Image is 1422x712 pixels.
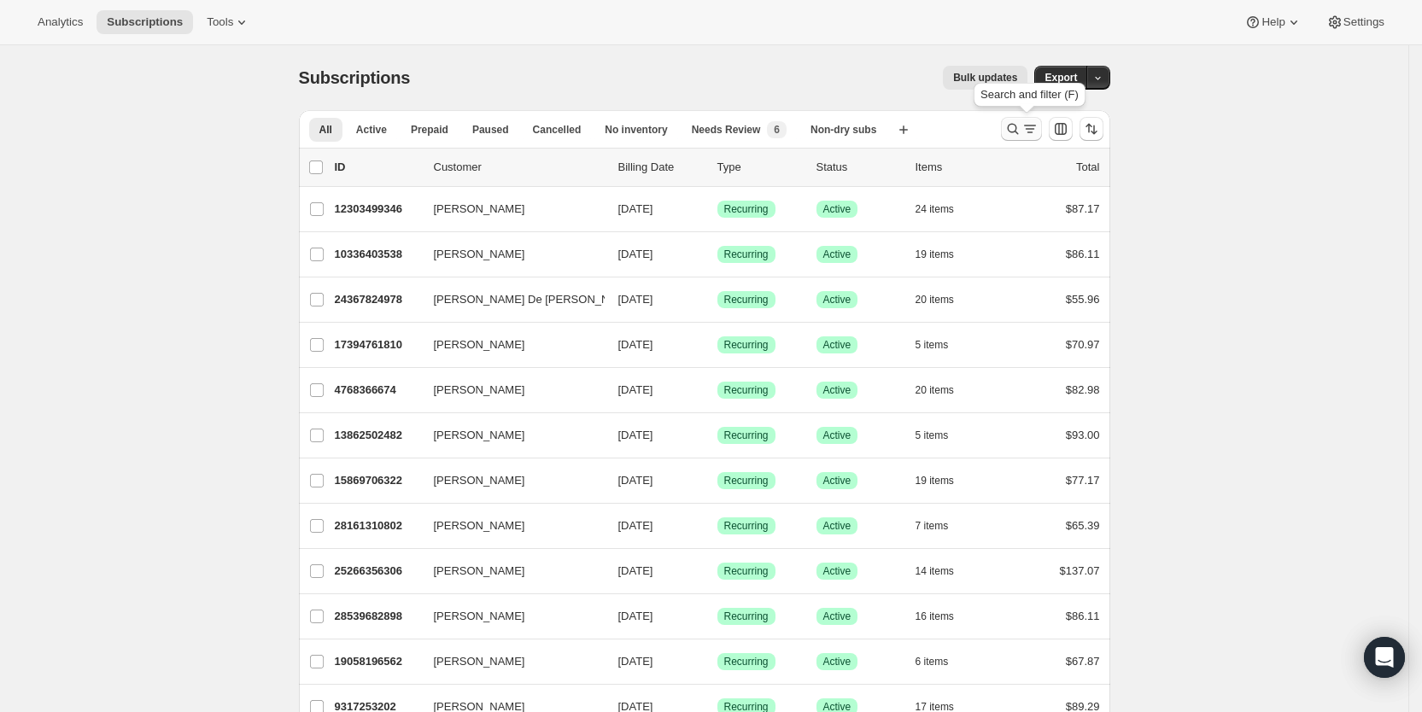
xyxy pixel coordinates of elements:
[1066,338,1100,351] span: $70.97
[424,241,594,268] button: [PERSON_NAME]
[724,383,769,397] span: Recurring
[1066,293,1100,306] span: $55.96
[1261,15,1284,29] span: Help
[434,382,525,399] span: [PERSON_NAME]
[618,248,653,260] span: [DATE]
[335,469,1100,493] div: 15869706322[PERSON_NAME][DATE]SuccessRecurringSuccessActive19 items$77.17
[299,68,411,87] span: Subscriptions
[424,376,594,404] button: [PERSON_NAME]
[916,469,973,493] button: 19 items
[1001,117,1042,141] button: Search and filter results
[916,248,954,261] span: 19 items
[916,519,949,533] span: 7 items
[724,610,769,623] span: Recurring
[916,559,973,583] button: 14 items
[724,564,769,578] span: Recurring
[810,123,876,137] span: Non-dry subs
[724,655,769,668] span: Recurring
[335,423,1100,447] div: 13862502482[PERSON_NAME][DATE]SuccessRecurringSuccessActive5 items$93.00
[823,293,851,306] span: Active
[424,603,594,630] button: [PERSON_NAME]
[335,472,420,489] p: 15869706322
[618,610,653,622] span: [DATE]
[1066,474,1100,487] span: $77.17
[823,429,851,442] span: Active
[618,564,653,577] span: [DATE]
[1066,202,1100,215] span: $87.17
[823,202,851,216] span: Active
[434,472,525,489] span: [PERSON_NAME]
[618,429,653,441] span: [DATE]
[1060,564,1100,577] span: $137.07
[335,159,420,176] p: ID
[916,564,954,578] span: 14 items
[823,474,851,487] span: Active
[335,378,1100,402] div: 4768366674[PERSON_NAME][DATE]SuccessRecurringSuccessActive20 items$82.98
[434,563,525,580] span: [PERSON_NAME]
[943,66,1027,90] button: Bulk updates
[916,423,968,447] button: 5 items
[823,564,851,578] span: Active
[434,608,525,625] span: [PERSON_NAME]
[1066,655,1100,668] span: $67.87
[1045,71,1077,85] span: Export
[533,123,582,137] span: Cancelled
[724,248,769,261] span: Recurring
[1234,10,1312,34] button: Help
[916,197,973,221] button: 24 items
[434,427,525,444] span: [PERSON_NAME]
[472,123,509,137] span: Paused
[27,10,93,34] button: Analytics
[335,288,1100,312] div: 24367824978[PERSON_NAME] De [PERSON_NAME][DATE]SuccessRecurringSuccessActive20 items$55.96
[916,655,949,668] span: 6 items
[692,123,761,137] span: Needs Review
[335,246,420,263] p: 10336403538
[724,429,769,442] span: Recurring
[916,604,973,628] button: 16 items
[618,293,653,306] span: [DATE]
[916,288,973,312] button: 20 items
[724,338,769,352] span: Recurring
[335,291,420,308] p: 24367824978
[823,383,851,397] span: Active
[618,202,653,215] span: [DATE]
[424,557,594,585] button: [PERSON_NAME]
[319,123,332,137] span: All
[411,123,448,137] span: Prepaid
[618,383,653,396] span: [DATE]
[335,650,1100,674] div: 19058196562[PERSON_NAME][DATE]SuccessRecurringSuccessActive6 items$67.87
[916,242,973,266] button: 19 items
[1343,15,1384,29] span: Settings
[424,467,594,494] button: [PERSON_NAME]
[916,338,949,352] span: 5 items
[618,474,653,487] span: [DATE]
[605,123,667,137] span: No inventory
[618,159,704,176] p: Billing Date
[424,512,594,540] button: [PERSON_NAME]
[196,10,260,34] button: Tools
[1364,637,1405,678] div: Open Intercom Messenger
[618,655,653,668] span: [DATE]
[335,427,420,444] p: 13862502482
[724,519,769,533] span: Recurring
[434,159,605,176] p: Customer
[434,246,525,263] span: [PERSON_NAME]
[1316,10,1395,34] button: Settings
[335,653,420,670] p: 19058196562
[916,429,949,442] span: 5 items
[916,293,954,306] span: 20 items
[823,248,851,261] span: Active
[434,291,637,308] span: [PERSON_NAME] De [PERSON_NAME]
[107,15,183,29] span: Subscriptions
[890,118,917,142] button: Create new view
[724,293,769,306] span: Recurring
[916,333,968,357] button: 5 items
[823,610,851,623] span: Active
[335,604,1100,628] div: 28539682898[PERSON_NAME][DATE]SuccessRecurringSuccessActive16 items$86.11
[424,648,594,675] button: [PERSON_NAME]
[434,653,525,670] span: [PERSON_NAME]
[434,517,525,534] span: [PERSON_NAME]
[1066,383,1100,396] span: $82.98
[816,159,902,176] p: Status
[335,333,1100,357] div: 17394761810[PERSON_NAME][DATE]SuccessRecurringSuccessActive5 items$70.97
